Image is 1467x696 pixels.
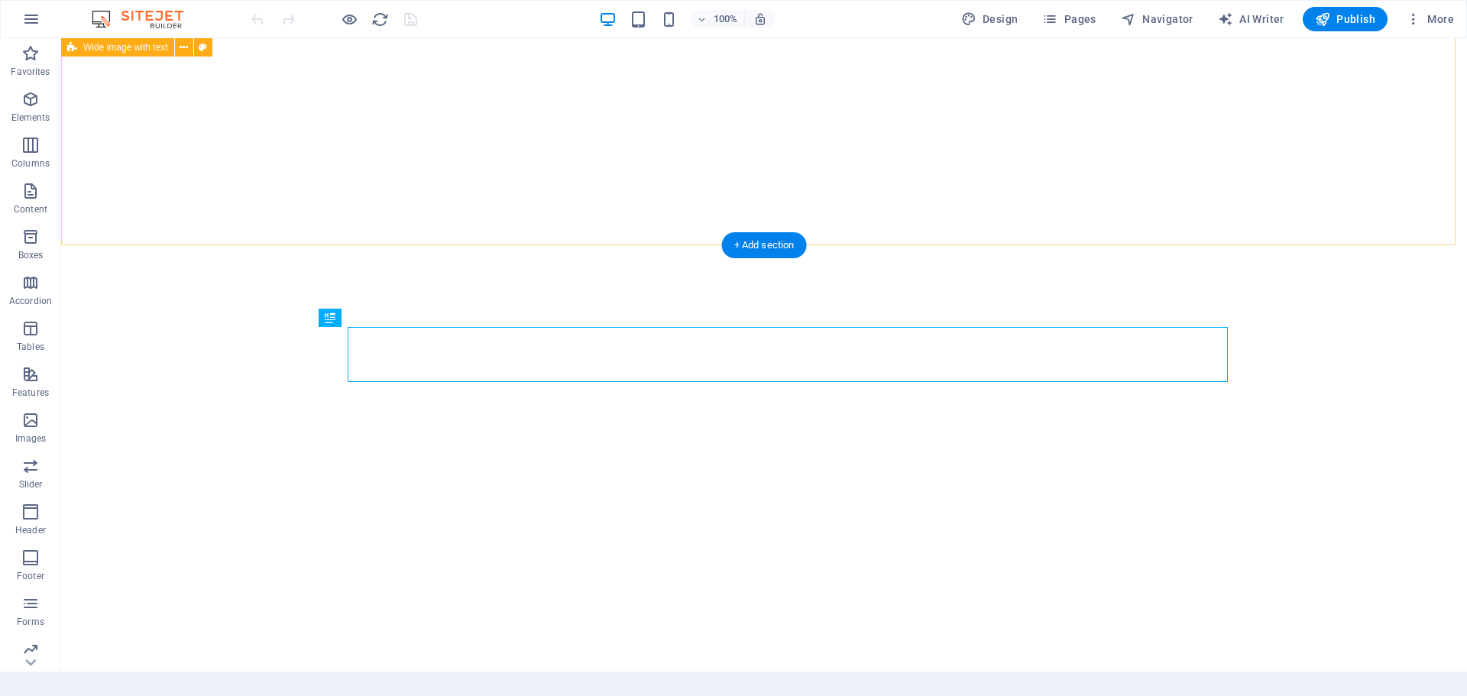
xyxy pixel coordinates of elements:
p: Forms [17,616,44,628]
p: Elements [11,112,50,124]
p: Favorites [11,66,50,78]
h6: 100% [714,10,738,28]
span: Pages [1042,11,1096,27]
span: More [1406,11,1454,27]
span: Design [961,11,1018,27]
p: Features [12,387,49,399]
span: Wide image with text [83,43,168,52]
button: Click here to leave preview mode and continue editing [340,10,358,28]
i: Reload page [371,11,389,28]
div: + Add section [722,232,807,258]
p: Accordion [9,295,52,307]
button: AI Writer [1212,7,1291,31]
p: Slider [19,478,43,490]
p: Boxes [18,249,44,261]
p: Tables [17,341,44,353]
img: Editor Logo [88,10,202,28]
button: More [1400,7,1460,31]
button: 100% [691,10,745,28]
button: Design [955,7,1025,31]
i: On resize automatically adjust zoom level to fit chosen device. [753,12,767,26]
span: Publish [1315,11,1375,27]
span: AI Writer [1218,11,1284,27]
button: Navigator [1115,7,1200,31]
button: reload [371,10,389,28]
p: Footer [17,570,44,582]
p: Header [15,524,46,536]
p: Content [14,203,47,215]
button: Publish [1303,7,1388,31]
p: Columns [11,157,50,170]
button: Pages [1036,7,1102,31]
p: Images [15,432,47,445]
div: Design (Ctrl+Alt+Y) [955,7,1025,31]
span: Navigator [1121,11,1193,27]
